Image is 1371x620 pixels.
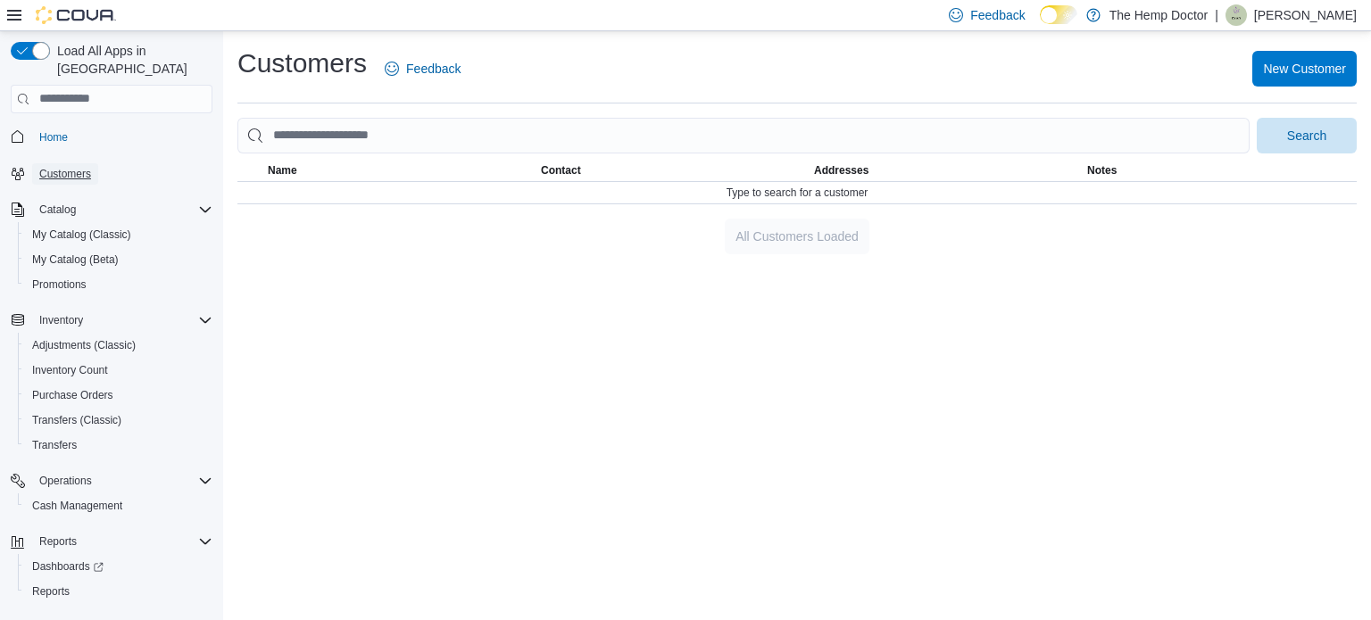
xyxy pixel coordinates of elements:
button: Purchase Orders [18,383,220,408]
span: Adjustments (Classic) [32,338,136,352]
button: New Customer [1252,51,1357,87]
button: Reports [32,531,84,552]
span: Reports [32,584,70,599]
a: Inventory Count [25,360,115,381]
button: Home [4,124,220,150]
a: Purchase Orders [25,384,120,406]
span: Catalog [39,203,76,217]
a: Adjustments (Classic) [25,335,143,356]
a: Dashboards [25,556,111,577]
span: Load All Apps in [GEOGRAPHIC_DATA] [50,42,212,78]
button: Promotions [18,272,220,297]
button: Adjustments (Classic) [18,333,220,358]
span: Transfers [32,438,77,452]
a: Cash Management [25,495,129,517]
span: Home [39,130,68,145]
a: Transfers [25,434,84,456]
a: Customers [32,163,98,185]
a: Promotions [25,274,94,295]
input: Dark Mode [1040,5,1077,24]
button: Search [1257,118,1357,153]
span: Inventory [32,310,212,331]
span: Inventory Count [32,363,108,377]
div: Ryan Shade [1226,4,1247,26]
a: My Catalog (Classic) [25,224,138,245]
button: Cash Management [18,493,220,518]
span: New Customer [1263,60,1346,78]
span: Dashboards [32,559,104,574]
span: Home [32,126,212,148]
span: Catalog [32,199,212,220]
span: Transfers [25,434,212,456]
span: Adjustments (Classic) [25,335,212,356]
button: My Catalog (Classic) [18,222,220,247]
span: Contact [541,163,581,178]
button: Operations [4,468,220,493]
span: Inventory [39,313,83,327]
span: My Catalog (Beta) [32,252,119,267]
span: Feedback [970,6,1025,24]
a: Dashboards [18,554,220,579]
span: Customers [39,167,91,181]
p: [PERSON_NAME] [1254,4,1357,26]
span: Reports [25,581,212,602]
button: All Customers Loaded [725,219,869,254]
p: | [1215,4,1218,26]
span: Addresses [814,163,868,178]
button: Transfers [18,433,220,458]
span: Feedback [406,60,461,78]
span: My Catalog (Classic) [32,227,131,242]
span: Search [1287,127,1326,145]
button: Catalog [4,197,220,222]
span: Customers [32,162,212,185]
p: The Hemp Doctor [1109,4,1208,26]
span: Cash Management [32,499,122,513]
button: Operations [32,470,99,492]
span: Reports [39,534,77,549]
span: Inventory Count [25,360,212,381]
button: Reports [4,529,220,554]
button: Reports [18,579,220,604]
span: Notes [1087,163,1117,178]
span: My Catalog (Classic) [25,224,212,245]
button: Transfers (Classic) [18,408,220,433]
a: Feedback [378,51,468,87]
span: Purchase Orders [25,384,212,406]
a: Home [32,127,75,148]
button: My Catalog (Beta) [18,247,220,272]
span: Promotions [32,277,87,292]
span: Operations [39,474,92,488]
button: Inventory [4,308,220,333]
span: Name [268,163,297,178]
span: Type to search for a customer [727,186,868,200]
span: Promotions [25,274,212,295]
span: Transfers (Classic) [25,409,212,431]
a: Reports [25,581,77,602]
img: Cova [36,6,116,24]
span: My Catalog (Beta) [25,249,212,270]
button: Catalog [32,199,83,220]
button: Inventory [32,310,90,331]
button: Customers [4,161,220,186]
span: Cash Management [25,495,212,517]
h1: Customers [237,45,367,81]
a: Transfers (Classic) [25,409,129,431]
span: Operations [32,470,212,492]
span: Dashboards [25,556,212,577]
span: All Customers Loaded [735,227,859,245]
a: My Catalog (Beta) [25,249,126,270]
span: Purchase Orders [32,388,113,402]
span: Reports [32,531,212,552]
button: Inventory Count [18,358,220,383]
span: Transfers (Classic) [32,413,121,427]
